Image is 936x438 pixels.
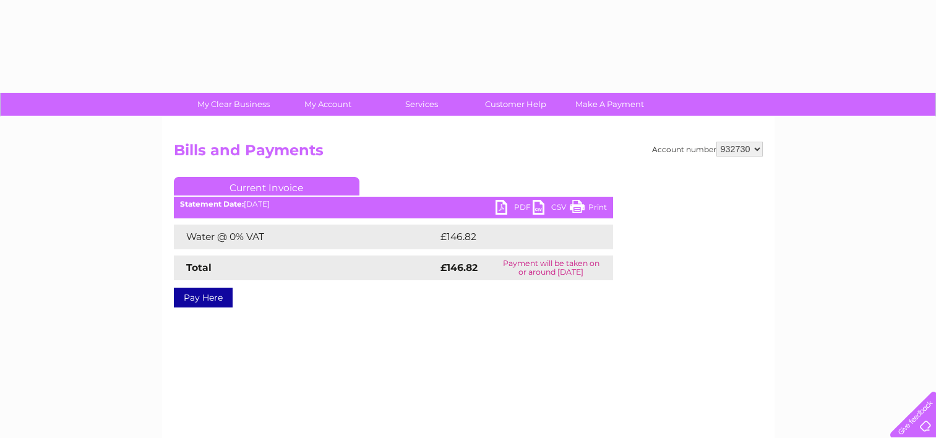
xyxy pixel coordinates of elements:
td: Payment will be taken on or around [DATE] [489,255,613,280]
a: Current Invoice [174,177,359,195]
strong: Total [186,262,212,273]
td: £146.82 [437,225,591,249]
strong: £146.82 [440,262,478,273]
a: My Clear Business [182,93,285,116]
a: Services [371,93,473,116]
a: Customer Help [465,93,567,116]
a: Print [570,200,607,218]
a: PDF [496,200,533,218]
td: Water @ 0% VAT [174,225,437,249]
a: Make A Payment [559,93,661,116]
b: Statement Date: [180,199,244,208]
div: Account number [652,142,763,157]
a: CSV [533,200,570,218]
a: Pay Here [174,288,233,307]
a: My Account [277,93,379,116]
h2: Bills and Payments [174,142,763,165]
div: [DATE] [174,200,613,208]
